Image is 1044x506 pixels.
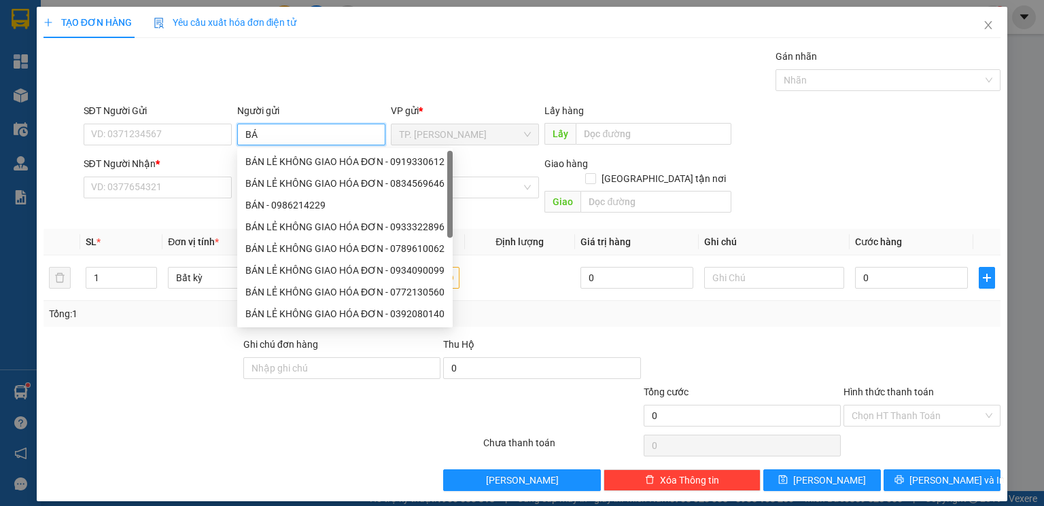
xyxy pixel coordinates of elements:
span: plus [979,272,994,283]
div: BÁN LẺ KHÔNG GIAO HÓA ĐƠN - 0834569646 [237,173,453,194]
li: VP TP. [PERSON_NAME] [7,73,94,103]
span: Yêu cầu xuất hóa đơn điện tử [154,17,297,28]
button: [PERSON_NAME] [443,469,600,491]
th: Ghi chú [699,229,850,255]
span: save [778,475,788,486]
span: Tổng cước [644,386,689,397]
div: BÁN LẺ KHÔNG GIAO HÓA ĐƠN - 0933322896 [237,216,453,238]
span: environment [94,91,103,101]
span: Đơn vị tính [168,236,219,247]
div: BÁN LẺ KHÔNG GIAO HÓA ĐƠN - 0933322896 [245,219,445,234]
div: BÁN - 0986214229 [245,198,445,213]
span: TP. Hồ Chí Minh [399,124,531,145]
span: SL [86,236,97,247]
input: Dọc đường [576,123,731,145]
span: [PERSON_NAME] [486,473,559,488]
span: plus [43,18,53,27]
div: BÁN LẺ KHÔNG GIAO HÓA ĐƠN - 0789610062 [237,238,453,259]
span: Định lượng [495,236,544,247]
input: Dọc đường [580,191,731,213]
div: VP gửi [391,103,539,118]
span: printer [894,475,904,486]
span: Cước hàng [855,236,902,247]
span: Giao [544,191,580,213]
li: VP Vĩnh Long [94,73,181,88]
div: BÁN LẺ KHÔNG GIAO HÓA ĐƠN - 0772130560 [237,281,453,303]
label: Gán nhãn [776,51,817,62]
label: Ghi chú đơn hàng [243,339,318,350]
input: Ghi chú đơn hàng [243,357,440,379]
input: 0 [580,267,693,289]
div: SĐT Người Nhận [84,156,232,171]
div: BÁN LẺ KHÔNG GIAO HÓA ĐƠN - 0934090099 [237,259,453,281]
label: Hình thức thanh toán [843,386,934,397]
div: BÁN LẺ KHÔNG GIAO HÓA ĐƠN - 0789610062 [245,241,445,256]
span: close [983,20,994,31]
span: TẠO ĐƠN HÀNG [43,17,132,28]
div: BÁN LẺ KHÔNG GIAO HÓA ĐƠN - 0919330612 [245,154,445,169]
button: save[PERSON_NAME] [763,469,881,491]
span: Thu Hộ [443,339,474,350]
div: SĐT Người Gửi [84,103,232,118]
button: plus [979,267,995,289]
button: Close [969,7,1007,45]
span: [PERSON_NAME] và In [909,473,1005,488]
div: Tổng: 1 [49,306,404,321]
div: BÁN LẺ KHÔNG GIAO HÓA ĐƠN - 0919330612 [237,151,453,173]
div: BÁN LẺ KHÔNG GIAO HÓA ĐƠN - 0772130560 [245,285,445,300]
span: Bất kỳ [176,268,300,288]
div: BÁN LẺ KHÔNG GIAO HÓA ĐƠN - 0392080140 [237,303,453,325]
span: Giao hàng [544,158,588,169]
input: Ghi Chú [704,267,844,289]
span: Vĩnh Long [399,177,531,198]
button: delete [49,267,71,289]
span: Xóa Thông tin [660,473,719,488]
button: printer[PERSON_NAME] và In [884,469,1001,491]
button: deleteXóa Thông tin [604,469,761,491]
span: Lấy hàng [544,105,584,116]
span: [PERSON_NAME] [793,473,866,488]
div: BÁN LẺ KHÔNG GIAO HÓA ĐƠN - 0834569646 [245,176,445,191]
span: Giá trị hàng [580,236,631,247]
span: delete [645,475,655,486]
b: 107/1 , Đường 2/9 P1, TP Vĩnh Long [94,90,167,131]
img: logo.jpg [7,7,54,54]
div: Người gửi [237,103,385,118]
img: icon [154,18,164,29]
span: [GEOGRAPHIC_DATA] tận nơi [596,171,731,186]
div: BÁN LẺ KHÔNG GIAO HÓA ĐƠN - 0934090099 [245,263,445,278]
div: BÁN - 0986214229 [237,194,453,216]
li: [PERSON_NAME] - 0931936768 [7,7,197,58]
div: BÁN LẺ KHÔNG GIAO HÓA ĐƠN - 0392080140 [245,306,445,321]
span: Lấy [544,123,576,145]
div: Chưa thanh toán [482,435,642,459]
